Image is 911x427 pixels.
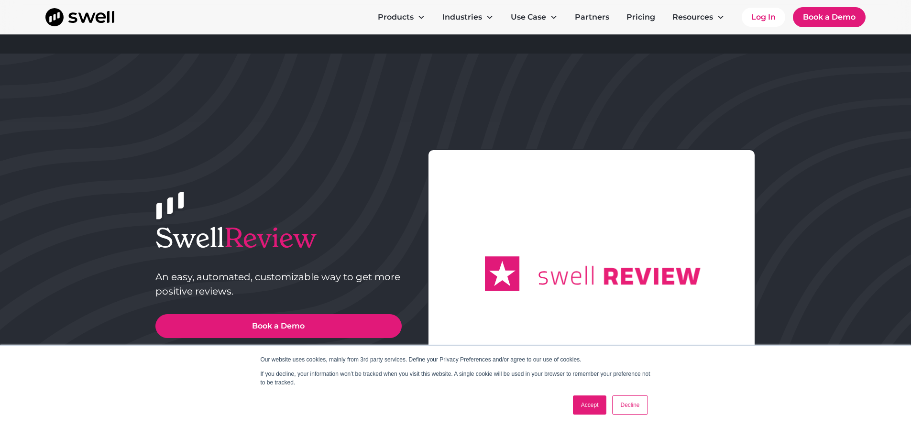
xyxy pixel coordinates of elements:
a: Pricing [619,8,663,27]
g: swell [538,266,593,285]
a: home [45,8,114,26]
a: Decline [612,395,648,415]
div: Products [378,11,414,23]
div: Resources [665,8,732,27]
p: An easy, automated, customizable way to get more positive reviews. [155,270,402,298]
div: Industries [442,11,482,23]
g: REVIEW [604,268,701,285]
span: Review [224,221,317,255]
div: Resources [672,11,713,23]
a: Log In [742,8,785,27]
div: Use Case [503,8,565,27]
a: Book a Demo [155,314,402,338]
h1: Swell [155,222,402,254]
div: Industries [435,8,501,27]
a: Book a Demo [793,7,866,27]
div: Use Case [511,11,546,23]
a: Accept [573,395,607,415]
div: Products [370,8,433,27]
a: Partners [567,8,617,27]
p: Our website uses cookies, mainly from 3rd party services. Define your Privacy Preferences and/or ... [261,355,651,364]
p: If you decline, your information won’t be tracked when you visit this website. A single cookie wi... [261,370,651,387]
